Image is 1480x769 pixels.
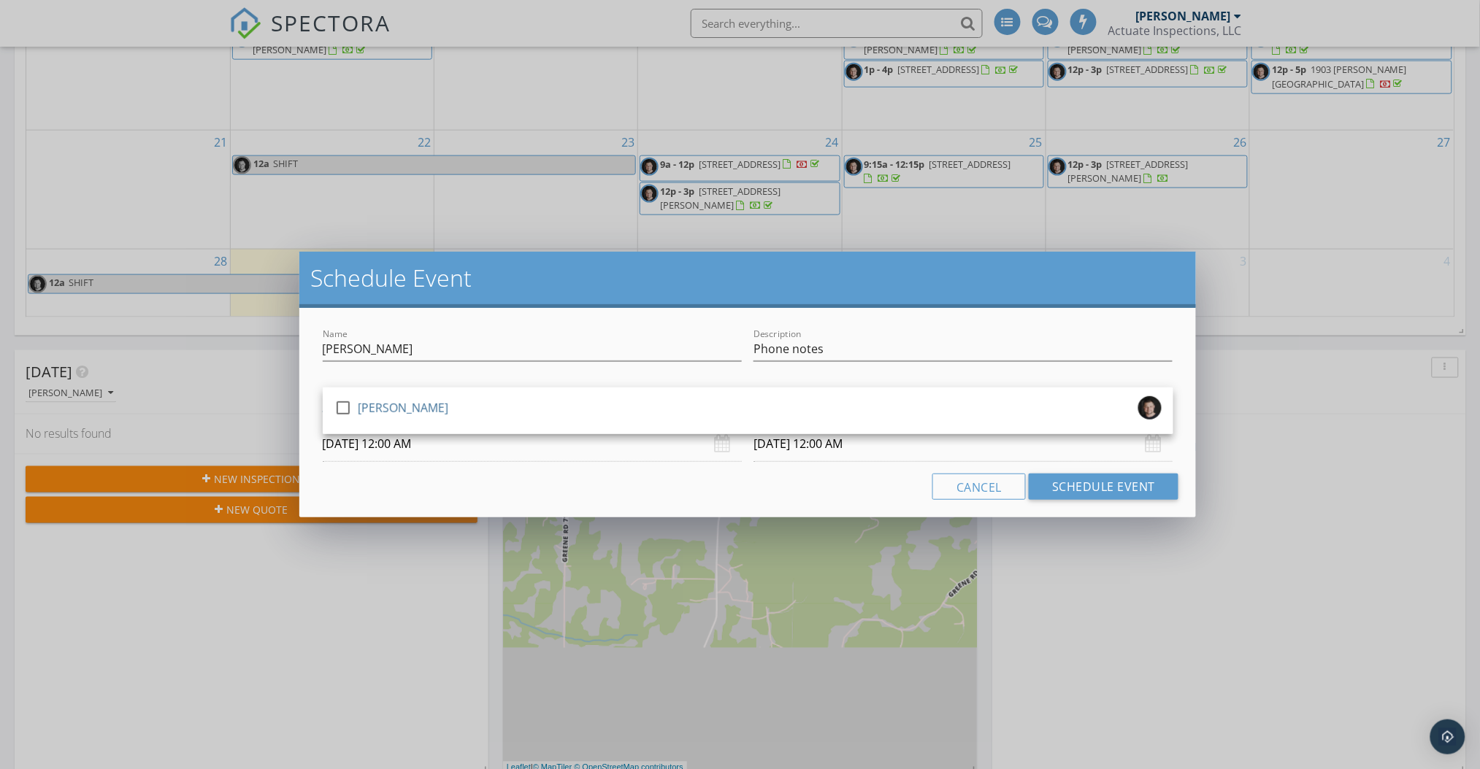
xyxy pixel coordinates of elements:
[1430,719,1465,754] div: Open Intercom Messenger
[1029,474,1178,500] button: Schedule Event
[323,426,742,462] input: Select date
[358,396,448,420] div: [PERSON_NAME]
[932,474,1026,500] button: Cancel
[311,263,1185,293] h2: Schedule Event
[754,426,1173,462] input: Select date
[1138,396,1162,420] img: img_3656a.jpg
